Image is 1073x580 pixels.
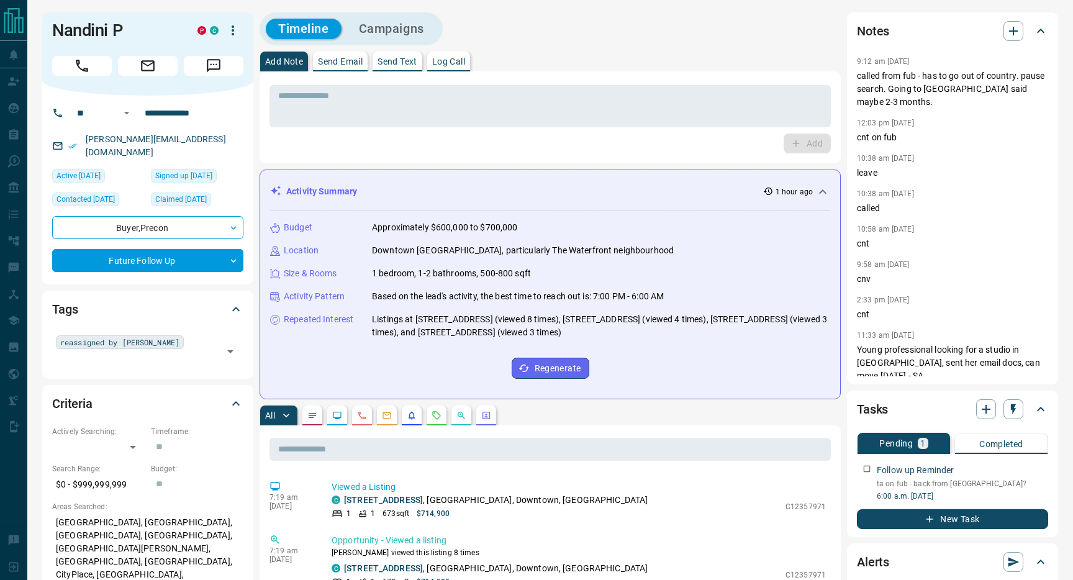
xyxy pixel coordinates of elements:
[481,410,491,420] svg: Agent Actions
[151,426,243,437] p: Timeframe:
[119,106,134,120] button: Open
[407,410,417,420] svg: Listing Alerts
[52,249,243,272] div: Future Follow Up
[857,154,914,163] p: 10:38 am [DATE]
[857,260,910,269] p: 9:58 am [DATE]
[318,57,363,66] p: Send Email
[155,193,207,206] span: Claimed [DATE]
[52,20,179,40] h1: Nandini P
[920,439,925,448] p: 1
[52,299,78,319] h2: Tags
[857,189,914,198] p: 10:38 am [DATE]
[877,491,1048,502] p: 6:00 a.m. [DATE]
[857,547,1048,577] div: Alerts
[284,244,319,257] p: Location
[52,501,243,512] p: Areas Searched:
[52,426,145,437] p: Actively Searching:
[371,508,375,519] p: 1
[52,169,145,186] div: Thu Sep 11 2025
[372,313,830,339] p: Listings at [STREET_ADDRESS] (viewed 8 times), [STREET_ADDRESS] (viewed 4 times), [STREET_ADDRESS...
[155,170,212,182] span: Signed up [DATE]
[857,21,889,41] h2: Notes
[284,313,353,326] p: Repeated Interest
[372,267,531,280] p: 1 bedroom, 1-2 bathrooms, 500-800 sqft
[52,389,243,419] div: Criteria
[52,294,243,324] div: Tags
[372,290,664,303] p: Based on the lead's activity, the best time to reach out is: 7:00 PM - 6:00 AM
[57,170,101,182] span: Active [DATE]
[877,464,954,477] p: Follow up Reminder
[57,193,115,206] span: Contacted [DATE]
[879,439,913,448] p: Pending
[344,562,648,575] p: , [GEOGRAPHIC_DATA], Downtown, [GEOGRAPHIC_DATA]
[857,70,1048,109] p: called from fub - has to go out of country. pause search. Going to [GEOGRAPHIC_DATA] said maybe 2...
[432,57,465,66] p: Log Call
[857,552,889,572] h2: Alerts
[857,202,1048,215] p: called
[284,267,337,280] p: Size & Rooms
[210,26,219,35] div: condos.ca
[284,290,345,303] p: Activity Pattern
[857,296,910,304] p: 2:33 pm [DATE]
[344,495,423,505] a: [STREET_ADDRESS]
[332,547,826,558] p: [PERSON_NAME] viewed this listing 8 times
[979,440,1023,448] p: Completed
[269,546,313,555] p: 7:19 am
[877,478,1048,489] p: ta on fub - back from [GEOGRAPHIC_DATA]?
[265,57,303,66] p: Add Note
[372,244,674,257] p: Downtown [GEOGRAPHIC_DATA], particularly The Waterfront neighbourhood
[265,411,275,420] p: All
[332,534,826,547] p: Opportunity - Viewed a listing
[512,358,589,379] button: Regenerate
[857,119,914,127] p: 12:03 pm [DATE]
[269,502,313,510] p: [DATE]
[332,496,340,504] div: condos.ca
[68,142,77,150] svg: Email Verified
[222,343,239,360] button: Open
[197,26,206,35] div: property.ca
[432,410,441,420] svg: Requests
[857,394,1048,424] div: Tasks
[52,463,145,474] p: Search Range:
[270,180,830,203] div: Activity Summary1 hour ago
[776,186,813,197] p: 1 hour ago
[86,134,226,157] a: [PERSON_NAME][EMAIL_ADDRESS][DOMAIN_NAME]
[857,166,1048,179] p: leave
[456,410,466,420] svg: Opportunities
[60,336,179,348] span: reassigned by [PERSON_NAME]
[266,19,342,39] button: Timeline
[857,343,1048,383] p: Young professional looking for a studio in [GEOGRAPHIC_DATA], sent her email docs, can move [DATE...
[269,555,313,564] p: [DATE]
[52,193,145,210] div: Mon Feb 10 2025
[857,308,1048,321] p: cnt
[284,221,312,234] p: Budget
[857,331,914,340] p: 11:33 am [DATE]
[378,57,417,66] p: Send Text
[857,273,1048,286] p: cnv
[184,56,243,76] span: Message
[52,216,243,239] div: Buyer , Precon
[857,225,914,233] p: 10:58 am [DATE]
[151,193,243,210] div: Thu Aug 17 2023
[857,131,1048,144] p: cnt on fub
[857,57,910,66] p: 9:12 am [DATE]
[382,410,392,420] svg: Emails
[286,185,357,198] p: Activity Summary
[151,169,243,186] div: Sun Jul 14 2019
[372,221,517,234] p: Approximately $600,000 to $700,000
[118,56,178,76] span: Email
[52,56,112,76] span: Call
[52,394,93,414] h2: Criteria
[857,399,888,419] h2: Tasks
[857,16,1048,46] div: Notes
[383,508,409,519] p: 673 sqft
[332,564,340,573] div: condos.ca
[346,508,351,519] p: 1
[357,410,367,420] svg: Calls
[269,493,313,502] p: 7:19 am
[417,508,450,519] p: $714,900
[344,563,423,573] a: [STREET_ADDRESS]
[344,494,648,507] p: , [GEOGRAPHIC_DATA], Downtown, [GEOGRAPHIC_DATA]
[332,410,342,420] svg: Lead Browsing Activity
[786,501,826,512] p: C12357971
